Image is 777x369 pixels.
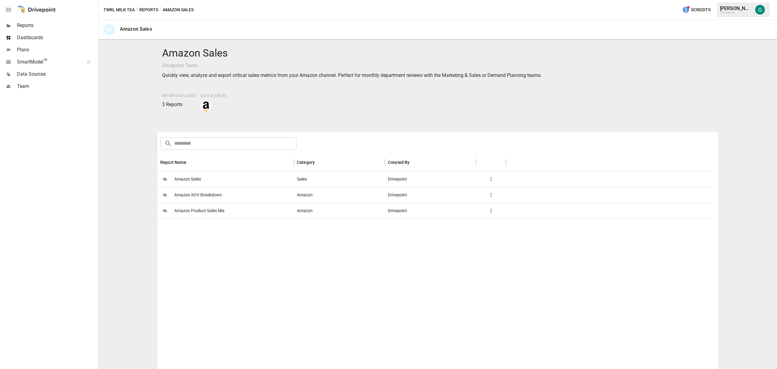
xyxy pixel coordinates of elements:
p: Drivepoint Team [162,62,714,69]
div: Drivepoint [385,203,476,219]
span: Reports Included [162,94,196,98]
h4: Amazon Sales [162,47,714,60]
button: Gordon Hagedorn [752,1,769,18]
span: ™ [43,57,48,65]
span: Amazon Product Sales Mix [174,203,225,219]
button: 0Credits [680,4,713,16]
img: Gordon Hagedorn [755,5,765,15]
img: amazon [201,102,211,111]
span: 🛍 [160,190,169,199]
span: Plans [17,46,97,53]
div: Amazon [294,203,385,219]
button: Twrl Milk Tea [103,6,135,14]
span: Reports [17,22,97,29]
div: Twrl Milk Tea [720,11,752,14]
div: Category [297,160,315,165]
button: Sort [410,158,419,167]
button: Sort [187,158,195,167]
div: Report Name [160,160,186,165]
span: SmartModel [17,58,80,66]
div: / [159,6,161,14]
span: Data Sources [201,94,226,98]
span: Amazon AOV Breakdown [174,187,222,203]
span: 🛍 [160,174,169,184]
div: 🛍 [103,24,115,35]
div: Amazon Sales [120,26,152,32]
span: 🛍 [160,206,169,215]
button: Sort [315,158,324,167]
div: Created By [388,160,410,165]
p: 3 Reports [162,101,196,108]
div: Drivepoint [385,171,476,187]
p: Quickly view, analyze and export critical sales metrics from your Amazon channel. Perfect for mon... [162,72,714,79]
div: / [136,6,138,14]
span: Data Sources [17,71,97,78]
span: Amazon Sales [174,171,201,187]
button: Reports [139,6,158,14]
div: Sales [294,171,385,187]
div: Amazon [294,187,385,203]
span: 0 Credits [691,6,711,14]
span: Dashboards [17,34,97,41]
div: [PERSON_NAME] [720,5,752,11]
span: Team [17,83,97,90]
div: Drivepoint [385,187,476,203]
